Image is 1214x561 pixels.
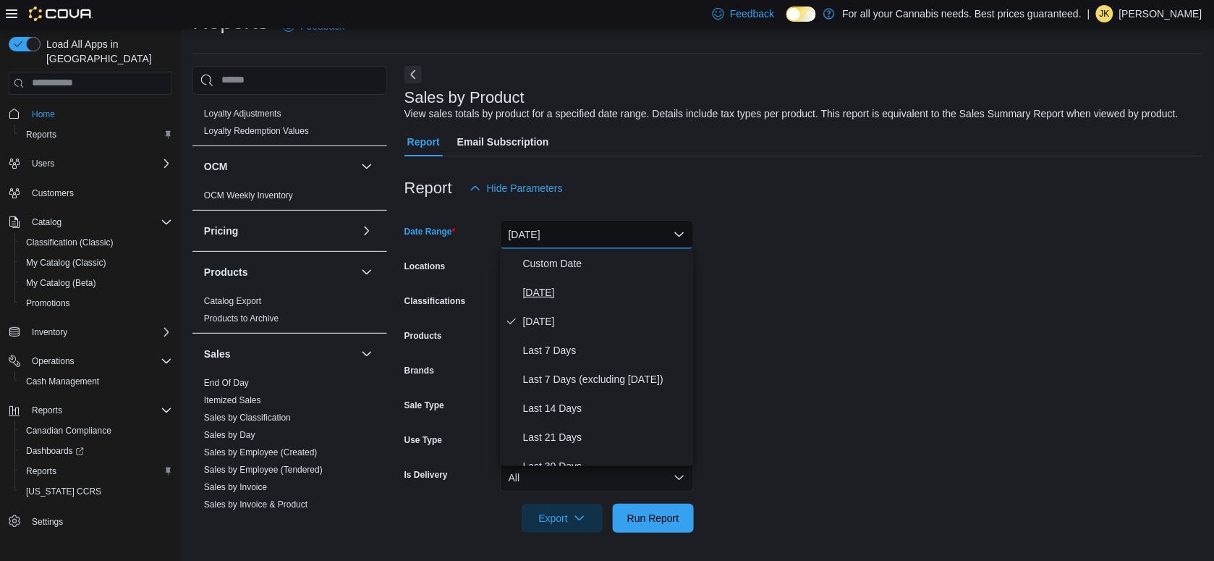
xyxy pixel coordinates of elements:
[26,376,99,387] span: Cash Management
[730,7,774,21] span: Feedback
[14,293,178,313] button: Promotions
[204,395,261,405] a: Itemized Sales
[3,104,178,125] button: Home
[204,395,261,406] span: Itemized Sales
[3,182,178,203] button: Customers
[26,425,111,436] span: Canadian Compliance
[204,429,255,441] span: Sales by Day
[204,347,231,361] h3: Sales
[204,482,267,492] a: Sales by Invoice
[32,216,61,228] span: Catalog
[14,232,178,253] button: Classification (Classic)
[41,37,172,66] span: Load All Apps in [GEOGRAPHIC_DATA]
[26,185,80,202] a: Customers
[204,347,355,361] button: Sales
[404,106,1179,122] div: View sales totals by product for a specified date range. Details include tax types per product. T...
[3,153,178,174] button: Users
[204,126,309,136] a: Loyalty Redemption Values
[842,5,1082,22] p: For all your Cannabis needs. Best prices guaranteed.
[204,412,291,423] span: Sales by Classification
[14,461,178,481] button: Reports
[613,504,694,533] button: Run Report
[404,400,444,411] label: Sale Type
[14,125,178,145] button: Reports
[204,224,355,238] button: Pricing
[32,355,75,367] span: Operations
[192,292,387,333] div: Products
[20,126,62,143] a: Reports
[20,373,172,390] span: Cash Management
[20,295,76,312] a: Promotions
[32,516,63,528] span: Settings
[32,187,74,199] span: Customers
[3,322,178,342] button: Inventory
[204,377,249,389] span: End Of Day
[20,295,172,312] span: Promotions
[1096,5,1113,22] div: Jennifer Kinzie
[26,402,68,419] button: Reports
[20,234,119,251] a: Classification (Classic)
[404,261,446,272] label: Locations
[523,255,688,272] span: Custom Date
[523,342,688,359] span: Last 7 Days
[26,445,84,457] span: Dashboards
[20,274,172,292] span: My Catalog (Beta)
[464,174,569,203] button: Hide Parameters
[204,296,261,306] a: Catalog Export
[14,253,178,273] button: My Catalog (Classic)
[26,214,172,231] span: Catalog
[26,298,70,309] span: Promotions
[522,504,603,533] button: Export
[204,499,307,510] span: Sales by Invoice & Product
[358,222,375,240] button: Pricing
[192,105,387,145] div: Loyalty
[26,402,172,419] span: Reports
[20,254,172,271] span: My Catalog (Classic)
[26,513,69,531] a: Settings
[204,159,355,174] button: OCM
[523,457,688,475] span: Last 30 Days
[404,89,525,106] h3: Sales by Product
[204,125,309,137] span: Loyalty Redemption Values
[204,447,318,458] span: Sales by Employee (Created)
[32,158,54,169] span: Users
[32,109,55,120] span: Home
[204,295,261,307] span: Catalog Export
[26,277,96,289] span: My Catalog (Beta)
[26,237,114,248] span: Classification (Classic)
[20,373,105,390] a: Cash Management
[26,324,73,341] button: Inventory
[20,483,172,500] span: Washington CCRS
[404,180,452,197] h3: Report
[204,499,307,510] a: Sales by Invoice & Product
[14,273,178,293] button: My Catalog (Beta)
[14,481,178,502] button: [US_STATE] CCRS
[204,481,267,493] span: Sales by Invoice
[487,181,563,195] span: Hide Parameters
[14,421,178,441] button: Canadian Compliance
[26,129,56,140] span: Reports
[14,371,178,392] button: Cash Management
[523,371,688,388] span: Last 7 Days (excluding [DATE])
[204,313,279,324] span: Products to Archive
[20,234,172,251] span: Classification (Classic)
[358,158,375,175] button: OCM
[20,422,172,439] span: Canadian Compliance
[404,365,434,376] label: Brands
[26,155,60,172] button: Users
[3,351,178,371] button: Operations
[404,469,448,481] label: Is Delivery
[26,214,67,231] button: Catalog
[29,7,93,21] img: Cova
[32,405,62,416] span: Reports
[204,190,293,201] a: OCM Weekly Inventory
[500,220,694,249] button: [DATE]
[523,400,688,417] span: Last 14 Days
[20,422,117,439] a: Canadian Compliance
[358,263,375,281] button: Products
[500,249,694,466] div: Select listbox
[20,126,172,143] span: Reports
[204,109,281,119] a: Loyalty Adjustments
[204,430,255,440] a: Sales by Day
